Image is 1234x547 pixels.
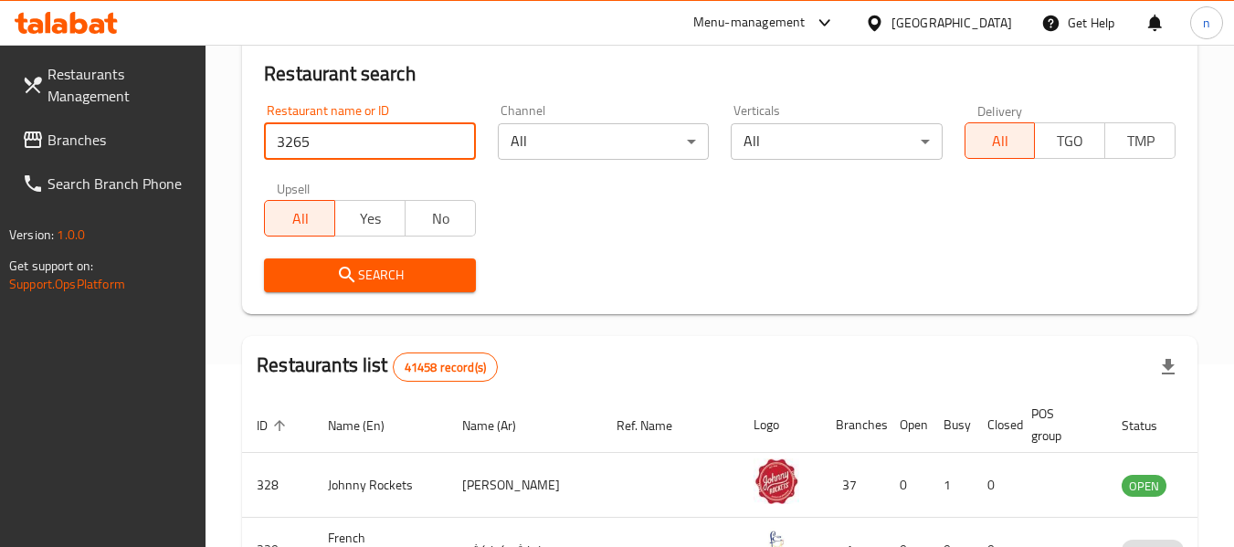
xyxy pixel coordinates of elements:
[47,129,192,151] span: Branches
[328,415,408,437] span: Name (En)
[9,223,54,247] span: Version:
[617,415,696,437] span: Ref. Name
[413,205,469,232] span: No
[405,200,476,237] button: No
[754,458,799,504] img: Johnny Rockets
[973,453,1017,518] td: 0
[393,352,498,382] div: Total records count
[1034,122,1105,159] button: TGO
[47,63,192,107] span: Restaurants Management
[973,397,1017,453] th: Closed
[9,272,125,296] a: Support.OpsPlatform
[693,12,806,34] div: Menu-management
[7,118,206,162] a: Branches
[1104,122,1176,159] button: TMP
[929,397,973,453] th: Busy
[1113,128,1168,154] span: TMP
[973,128,1028,154] span: All
[272,205,328,232] span: All
[821,397,885,453] th: Branches
[264,123,475,160] input: Search for restaurant name or ID..
[498,123,709,160] div: All
[739,397,821,453] th: Logo
[7,162,206,205] a: Search Branch Phone
[1122,415,1181,437] span: Status
[264,258,475,292] button: Search
[257,415,291,437] span: ID
[277,182,311,195] label: Upsell
[885,397,929,453] th: Open
[9,254,93,278] span: Get support on:
[1146,345,1190,389] div: Export file
[929,453,973,518] td: 1
[885,453,929,518] td: 0
[462,415,540,437] span: Name (Ar)
[264,200,335,237] button: All
[47,173,192,195] span: Search Branch Phone
[731,123,942,160] div: All
[264,60,1176,88] h2: Restaurant search
[1203,13,1210,33] span: n
[1031,403,1085,447] span: POS group
[1122,476,1166,497] span: OPEN
[891,13,1012,33] div: [GEOGRAPHIC_DATA]
[821,453,885,518] td: 37
[313,453,448,518] td: Johnny Rockets
[394,359,497,376] span: 41458 record(s)
[257,352,498,382] h2: Restaurants list
[1122,475,1166,497] div: OPEN
[965,122,1036,159] button: All
[242,453,313,518] td: 328
[7,52,206,118] a: Restaurants Management
[334,200,406,237] button: Yes
[448,453,602,518] td: [PERSON_NAME]
[977,104,1023,117] label: Delivery
[343,205,398,232] span: Yes
[1042,128,1098,154] span: TGO
[279,264,460,287] span: Search
[57,223,85,247] span: 1.0.0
